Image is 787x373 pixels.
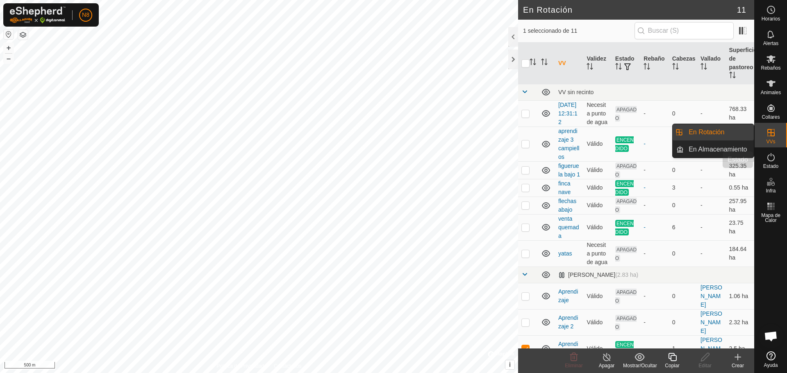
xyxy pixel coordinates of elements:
td: - [697,100,726,127]
span: 1 seleccionado de 11 [523,27,635,35]
td: 1.06 ha [726,283,754,309]
a: flechas abajo [558,198,576,213]
a: Contáctenos [274,362,301,370]
li: En Almacenamiento [673,141,754,158]
button: Restablecer Mapa [4,29,14,39]
span: ENCENDIDO [615,180,634,196]
td: - [697,179,726,197]
th: Estado [612,43,640,84]
a: finca nave [558,180,571,195]
td: 0 [669,283,697,309]
div: - [644,318,665,327]
td: - [697,214,726,240]
span: APAGADO [615,198,637,213]
span: Animales [761,90,781,95]
p-sorticon: Activar para ordenar [615,64,622,71]
th: Cabezas [669,43,697,84]
p-sorticon: Activar para ordenar [701,64,707,71]
span: Collares [762,115,780,120]
span: Horarios [762,16,780,21]
img: Logo Gallagher [10,7,66,23]
span: Ayuda [764,363,778,368]
span: Rebaños [761,66,780,70]
button: Capas del Mapa [18,30,28,40]
td: Necesita punto de agua [583,240,612,267]
div: [PERSON_NAME] [558,271,638,278]
a: En Almacenamiento [684,141,754,158]
a: figueruela bajo 1 [558,163,580,178]
td: Válido [583,309,612,335]
div: Editar [689,362,721,369]
td: 0 [669,161,697,179]
td: Válido [583,214,612,240]
span: i [509,361,511,368]
td: 0 [669,309,697,335]
span: Estado [763,164,778,169]
td: 325.35 ha [726,161,754,179]
td: Válido [583,127,612,161]
a: Aprendizaje [558,288,578,303]
span: ENCENDIDO [615,220,634,235]
p-sorticon: Activar para ordenar [541,60,548,66]
div: Mostrar/Ocultar [623,362,656,369]
td: 0.55 ha [726,179,754,197]
div: VV sin recinto [558,89,751,95]
td: Válido [583,161,612,179]
th: Validez [583,43,612,84]
button: – [4,54,14,63]
span: Eliminar [565,363,582,368]
td: 2.32 ha [726,309,754,335]
span: APAGADO [615,163,637,178]
a: Aprendizaje 3 [558,341,578,356]
td: Válido [583,335,612,362]
span: ENCENDIDO [615,341,634,357]
a: [PERSON_NAME] [701,284,722,308]
td: 6 [669,214,697,240]
button: i [505,360,514,369]
a: [PERSON_NAME] [701,310,722,334]
th: Superficie de pastoreo [726,43,754,84]
td: - [697,161,726,179]
a: yatas [558,250,572,257]
td: 0 [669,240,697,267]
div: - [644,344,665,353]
div: Crear [721,362,754,369]
div: Copiar [656,362,689,369]
span: (2.83 ha) [615,271,638,278]
div: - [644,109,665,118]
a: En Rotación [684,124,754,140]
a: venta quemada [558,215,579,239]
div: - [644,166,665,174]
span: Mapa de Calor [757,213,785,223]
td: 58 [669,127,697,161]
p-sorticon: Activar para ordenar [672,64,679,71]
a: [PERSON_NAME] [701,337,722,360]
div: - [644,201,665,210]
td: 1 [669,335,697,362]
span: Infra [766,188,776,193]
td: Válido [583,197,612,214]
td: 0 [669,100,697,127]
span: En Rotación [689,127,724,137]
div: Apagar [590,362,623,369]
a: Política de Privacidad [217,362,264,370]
td: - [697,240,726,267]
th: Vallado [697,43,726,84]
input: Buscar (S) [635,22,734,39]
p-sorticon: Activar para ordenar [587,64,593,71]
div: - [644,223,665,232]
td: 2.5 ha [726,335,754,362]
a: aprendizaje 3 campiellos [558,128,579,160]
div: - [644,140,665,148]
a: Aprendizaje 2 [558,314,578,330]
span: APAGADO [615,246,637,262]
span: APAGADO [615,315,637,330]
span: N8 [82,11,89,19]
span: 11 [737,4,746,16]
td: 184.64 ha [726,240,754,267]
th: VV [555,43,583,84]
td: 768.33 ha [726,100,754,127]
td: - [697,197,726,214]
a: Ayuda [755,348,787,371]
h2: En Rotación [523,5,737,15]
